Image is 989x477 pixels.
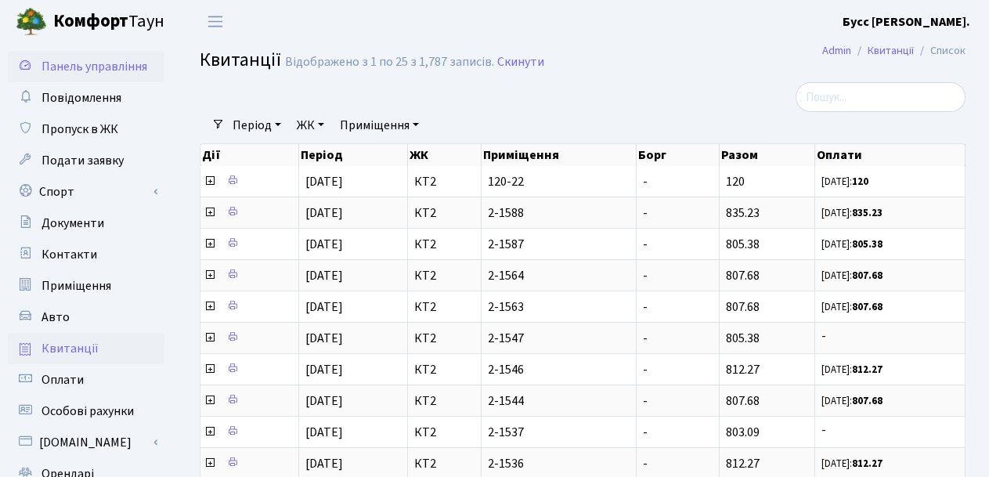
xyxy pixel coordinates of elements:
small: [DATE]: [821,363,883,377]
span: 835.23 [726,204,760,222]
b: 120 [852,175,868,189]
span: 805.38 [726,236,760,253]
span: [DATE] [305,424,343,441]
span: Квитанції [200,46,281,74]
span: Контакти [42,246,97,263]
span: КТ2 [414,426,475,439]
b: 807.68 [852,394,883,408]
span: Панель управління [42,58,147,75]
span: [DATE] [305,455,343,472]
a: Особові рахунки [8,396,164,427]
b: 805.38 [852,237,883,251]
a: Повідомлення [8,82,164,114]
a: Період [226,112,287,139]
li: Список [914,42,966,60]
span: - [821,332,958,345]
a: Документи [8,208,164,239]
span: Квитанції [42,340,99,357]
img: logo.png [16,6,47,38]
th: Приміщення [482,144,637,166]
span: КТ2 [414,238,475,251]
button: Переключити навігацію [196,9,235,34]
input: Пошук... [796,82,966,112]
span: 807.68 [726,392,760,410]
span: 2-1564 [488,269,630,282]
b: Комфорт [53,9,128,34]
span: КТ2 [414,457,475,470]
span: 120 [726,173,745,190]
span: 2-1537 [488,426,630,439]
span: Таун [53,9,164,35]
b: 807.68 [852,300,883,314]
a: [DOMAIN_NAME] [8,427,164,458]
th: Борг [637,144,720,166]
a: Приміщення [334,112,425,139]
a: Бусс [PERSON_NAME]. [843,13,970,31]
a: Авто [8,302,164,333]
small: [DATE]: [821,457,883,471]
a: Приміщення [8,270,164,302]
a: Квитанції [868,42,914,59]
span: 2-1588 [488,207,630,219]
a: Квитанції [8,333,164,364]
th: Період [299,144,408,166]
b: 812.27 [852,363,883,377]
a: ЖК [291,112,330,139]
span: - [643,236,648,253]
span: 2-1544 [488,395,630,407]
span: [DATE] [305,392,343,410]
span: [DATE] [305,298,343,316]
span: КТ2 [414,395,475,407]
span: 803.09 [726,424,760,441]
span: Подати заявку [42,152,124,169]
span: - [821,426,958,439]
a: Контакти [8,239,164,270]
span: 2-1547 [488,332,630,345]
span: 805.38 [726,330,760,347]
span: Оплати [42,371,84,388]
span: - [643,455,648,472]
small: [DATE]: [821,206,883,220]
th: Оплати [815,144,966,166]
span: 2-1587 [488,238,630,251]
div: Відображено з 1 по 25 з 1,787 записів. [285,55,494,70]
b: 807.68 [852,269,883,283]
b: 812.27 [852,457,883,471]
small: [DATE]: [821,394,883,408]
span: КТ2 [414,332,475,345]
span: КТ2 [414,301,475,313]
span: - [643,298,648,316]
span: 807.68 [726,267,760,284]
span: Документи [42,215,104,232]
a: Admin [822,42,851,59]
a: Спорт [8,176,164,208]
small: [DATE]: [821,269,883,283]
span: [DATE] [305,267,343,284]
b: 835.23 [852,206,883,220]
th: ЖК [408,144,482,166]
span: Особові рахунки [42,403,134,420]
span: 807.68 [726,298,760,316]
span: Авто [42,309,70,326]
span: КТ2 [414,363,475,376]
a: Оплати [8,364,164,396]
span: Приміщення [42,277,111,295]
span: 2-1536 [488,457,630,470]
a: Пропуск в ЖК [8,114,164,145]
span: 2-1546 [488,363,630,376]
span: - [643,361,648,378]
span: Пропуск в ЖК [42,121,118,138]
small: [DATE]: [821,237,883,251]
small: [DATE]: [821,175,868,189]
span: Повідомлення [42,89,121,107]
th: Разом [720,144,815,166]
span: - [643,392,648,410]
a: Подати заявку [8,145,164,176]
span: [DATE] [305,173,343,190]
span: - [643,424,648,441]
small: [DATE]: [821,300,883,314]
span: КТ2 [414,175,475,188]
span: КТ2 [414,207,475,219]
span: 812.27 [726,455,760,472]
